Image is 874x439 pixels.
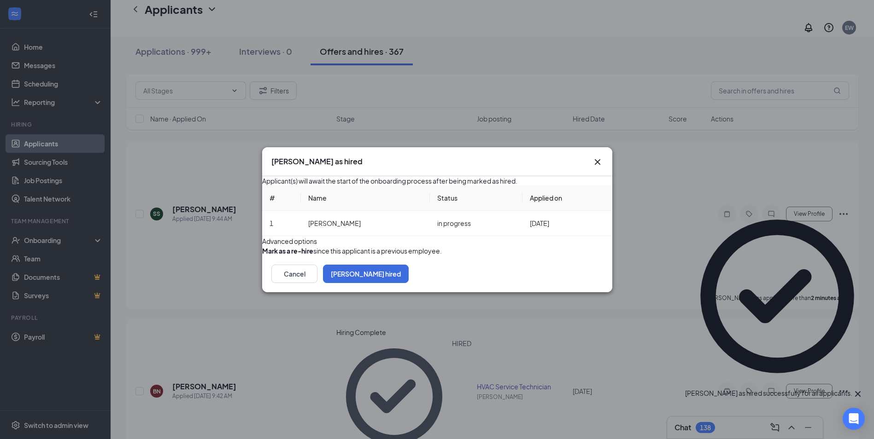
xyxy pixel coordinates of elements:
div: since this applicant is a previous employee. [262,246,442,255]
svg: Cross [852,388,863,399]
div: Advanced options [262,236,612,246]
svg: CheckmarkCircle [685,204,869,388]
div: [PERSON_NAME] as hired successfully for all applicants. [685,388,852,399]
div: Open Intercom Messenger [843,408,865,430]
th: Applied on [522,185,612,211]
td: in progress [429,211,522,236]
b: Mark as a re-hire [262,247,313,255]
h3: [PERSON_NAME] as hired [271,156,363,167]
th: Status [429,185,522,211]
td: [DATE] [522,211,612,236]
div: Applicant(s) will await the start of the onboarding process after being marked as hired. [262,176,612,185]
th: Name [301,185,429,211]
svg: Cross [592,156,603,168]
span: 1 [270,219,273,227]
td: [PERSON_NAME] [301,211,429,236]
button: [PERSON_NAME] hired [323,265,409,283]
th: # [262,185,301,211]
button: Close [592,156,603,168]
button: Cancel [271,265,317,283]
